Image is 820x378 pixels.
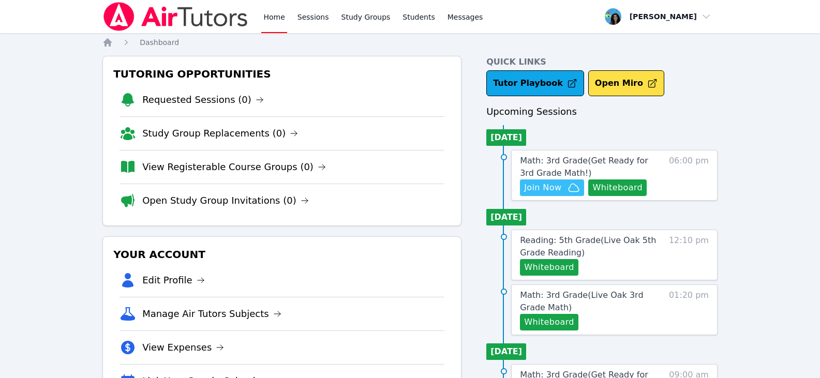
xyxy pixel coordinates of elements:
a: Edit Profile [142,273,205,288]
a: View Registerable Course Groups (0) [142,160,326,174]
li: [DATE] [486,129,526,146]
h3: Upcoming Sessions [486,104,718,119]
a: Math: 3rd Grade(Get Ready for 3rd Grade Math!) [520,155,662,179]
li: [DATE] [486,343,526,360]
span: 12:10 pm [669,234,709,276]
span: Reading: 5th Grade ( Live Oak 5th Grade Reading ) [520,235,656,258]
button: Join Now [520,179,584,196]
span: 06:00 pm [669,155,709,196]
img: Air Tutors [102,2,249,31]
button: Whiteboard [520,314,578,330]
h3: Your Account [111,245,453,264]
span: 01:20 pm [669,289,709,330]
a: Requested Sessions (0) [142,93,264,107]
a: Dashboard [140,37,179,48]
a: View Expenses [142,340,224,355]
span: Math: 3rd Grade ( Live Oak 3rd Grade Math ) [520,290,643,312]
h4: Quick Links [486,56,718,68]
button: Open Miro [588,70,664,96]
span: Math: 3rd Grade ( Get Ready for 3rd Grade Math! ) [520,156,648,178]
a: Manage Air Tutors Subjects [142,307,281,321]
nav: Breadcrumb [102,37,718,48]
button: Whiteboard [520,259,578,276]
button: Whiteboard [588,179,647,196]
li: [DATE] [486,209,526,225]
a: Tutor Playbook [486,70,584,96]
a: Math: 3rd Grade(Live Oak 3rd Grade Math) [520,289,662,314]
a: Open Study Group Invitations (0) [142,193,309,208]
h3: Tutoring Opportunities [111,65,453,83]
a: Reading: 5th Grade(Live Oak 5th Grade Reading) [520,234,662,259]
span: Messages [448,12,483,22]
span: Join Now [524,182,561,194]
span: Dashboard [140,38,179,47]
a: Study Group Replacements (0) [142,126,298,141]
